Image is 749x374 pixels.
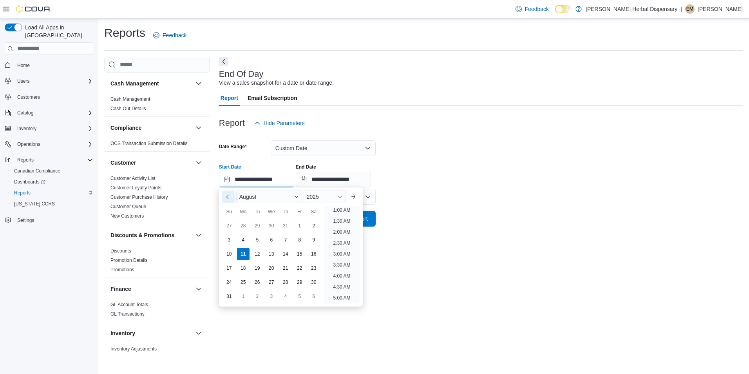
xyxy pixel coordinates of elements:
[698,4,743,14] p: [PERSON_NAME]
[223,262,235,274] div: day-17
[251,276,264,289] div: day-26
[110,175,156,182] span: Customer Activity List
[17,62,30,69] span: Home
[347,191,360,203] button: Next month
[11,199,58,209] a: [US_STATE] CCRS
[219,57,228,66] button: Next
[14,61,33,70] a: Home
[236,191,302,203] div: Button. Open the month selector. August is currently selected.
[586,4,677,14] p: [PERSON_NAME] Herbal Dispensary
[110,80,192,87] button: Cash Management
[237,220,250,232] div: day-28
[251,262,264,274] div: day-19
[104,300,210,322] div: Finance
[223,234,235,246] div: day-3
[221,90,238,106] span: Report
[17,110,33,116] span: Catalog
[304,191,346,203] div: Button. Open the year selector. 2025 is currently selected.
[194,231,203,240] button: Discounts & Promotions
[279,276,292,289] div: day-28
[110,267,134,273] span: Promotions
[239,194,257,200] span: August
[279,205,292,218] div: Th
[110,124,192,132] button: Compliance
[279,234,292,246] div: day-7
[194,123,203,133] button: Compliance
[307,194,319,200] span: 2025
[110,140,188,147] span: OCS Transaction Submission Details
[110,185,161,191] span: Customer Loyalty Points
[237,290,250,303] div: day-1
[330,260,353,270] li: 3:30 AM
[110,248,131,254] span: Discounts
[293,205,306,218] div: Fr
[104,174,210,224] div: Customer
[8,198,96,209] button: [US_STATE] CCRS
[14,108,36,118] button: Catalog
[194,284,203,294] button: Finance
[17,217,34,223] span: Settings
[11,188,34,198] a: Reports
[330,238,353,248] li: 2:30 AM
[265,205,278,218] div: We
[251,115,308,131] button: Hide Parameters
[219,69,264,79] h3: End Of Day
[219,79,334,87] div: View a sales snapshot for a date or date range.
[265,290,278,303] div: day-3
[14,140,93,149] span: Operations
[11,166,63,176] a: Canadian Compliance
[110,346,157,352] span: Inventory Adjustments
[110,329,192,337] button: Inventory
[110,159,136,167] h3: Customer
[308,220,320,232] div: day-2
[110,311,145,317] a: GL Transactions
[14,93,43,102] a: Customers
[110,213,144,219] a: New Customers
[14,140,43,149] button: Operations
[237,234,250,246] div: day-4
[265,220,278,232] div: day-30
[219,143,247,150] label: Date Range
[194,329,203,338] button: Inventory
[163,31,186,39] span: Feedback
[2,91,96,103] button: Customers
[110,257,148,263] span: Promotion Details
[223,220,235,232] div: day-27
[223,290,235,303] div: day-31
[110,96,150,102] a: Cash Management
[296,164,316,170] label: End Date
[265,248,278,260] div: day-13
[223,248,235,260] div: day-10
[296,172,371,187] input: Press the down key to open a popover containing a calendar.
[14,179,45,185] span: Dashboards
[251,290,264,303] div: day-2
[104,246,210,278] div: Discounts & Promotions
[237,276,250,289] div: day-25
[293,234,306,246] div: day-8
[110,302,148,307] a: GL Account Totals
[110,194,168,200] a: Customer Purchase History
[237,262,250,274] div: day-18
[104,139,210,151] div: Compliance
[308,262,320,274] div: day-23
[555,5,572,13] input: Dark Mode
[512,1,552,17] a: Feedback
[265,276,278,289] div: day-27
[110,267,134,272] a: Promotions
[293,276,306,289] div: day-29
[8,187,96,198] button: Reports
[110,231,192,239] button: Discounts & Promotions
[110,106,146,111] a: Cash Out Details
[14,168,60,174] span: Canadian Compliance
[110,80,159,87] h3: Cash Management
[293,290,306,303] div: day-5
[2,107,96,118] button: Catalog
[14,76,33,86] button: Users
[14,92,93,102] span: Customers
[2,154,96,165] button: Reports
[5,56,93,246] nav: Complex example
[110,248,131,254] a: Discounts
